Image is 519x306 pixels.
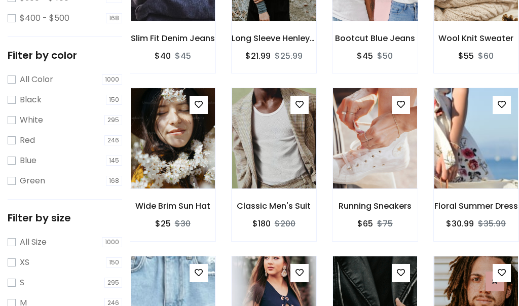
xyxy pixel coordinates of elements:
label: Black [20,94,42,106]
h6: Slim Fit Denim Jeans [130,33,215,43]
label: Red [20,134,35,146]
h6: $45 [357,51,373,61]
label: All Size [20,236,47,248]
del: $25.99 [275,50,303,62]
h6: Running Sneakers [332,201,418,211]
label: $400 - $500 [20,12,69,24]
label: Green [20,175,45,187]
h6: Classic Men's Suit [232,201,317,211]
h5: Filter by color [8,49,122,61]
h6: $25 [155,219,171,228]
del: $200 [275,218,295,230]
span: 168 [106,176,122,186]
del: $60 [478,50,494,62]
h5: Filter by size [8,212,122,224]
span: 1000 [102,74,122,85]
h6: Bootcut Blue Jeans [332,33,418,43]
h6: Wide Brim Sun Hat [130,201,215,211]
h6: Floral Summer Dress [434,201,519,211]
h6: $30.99 [446,219,474,228]
span: 168 [106,13,122,23]
h6: $180 [252,219,271,228]
span: 145 [106,156,122,166]
h6: $21.99 [245,51,271,61]
del: $30 [175,218,191,230]
span: 246 [104,135,122,145]
span: 150 [106,257,122,267]
del: $50 [377,50,393,62]
label: All Color [20,73,53,86]
span: 295 [104,278,122,288]
span: 150 [106,95,122,105]
label: XS [20,256,29,269]
label: S [20,277,24,289]
h6: $65 [357,219,373,228]
span: 295 [104,115,122,125]
del: $45 [175,50,191,62]
h6: $40 [155,51,171,61]
span: 1000 [102,237,122,247]
h6: Wool Knit Sweater [434,33,519,43]
h6: $55 [458,51,474,61]
del: $35.99 [478,218,506,230]
h6: Long Sleeve Henley T-Shirt [232,33,317,43]
label: White [20,114,43,126]
del: $75 [377,218,393,230]
label: Blue [20,155,36,167]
